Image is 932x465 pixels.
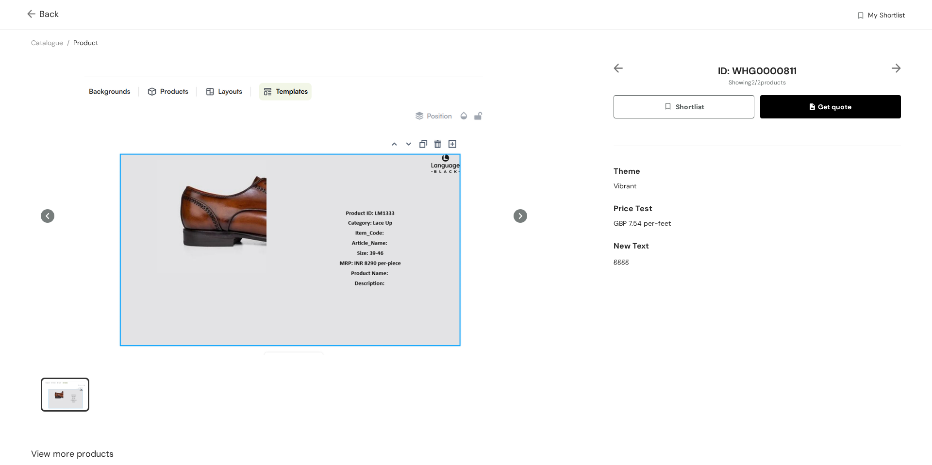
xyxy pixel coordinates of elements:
img: wishlist [664,102,675,113]
span: Showing 2 / 2 products [729,78,786,87]
span: ID: WHG0000811 [718,65,797,77]
img: Go back [27,10,39,20]
span: My Shortlist [868,10,905,22]
div: New Text [614,236,901,256]
span: Get quote [810,101,851,112]
button: quoteGet quote [760,95,901,118]
div: gggg [614,256,901,266]
li: slide item 1 [41,378,89,412]
a: Product [73,38,98,47]
img: right [892,64,901,73]
span: / [67,38,69,47]
span: Back [27,8,59,21]
div: GBP 7.54 per-feet [614,218,901,229]
div: Price Test [614,199,901,218]
span: Shortlist [664,101,704,113]
span: View more products [31,448,114,461]
a: Catalogue [31,38,63,47]
div: Vibrant [614,181,901,191]
img: wishlist [856,11,865,21]
button: wishlistShortlist [614,95,754,118]
div: Theme [614,162,901,181]
img: left [614,64,623,73]
img: quote [810,103,818,112]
